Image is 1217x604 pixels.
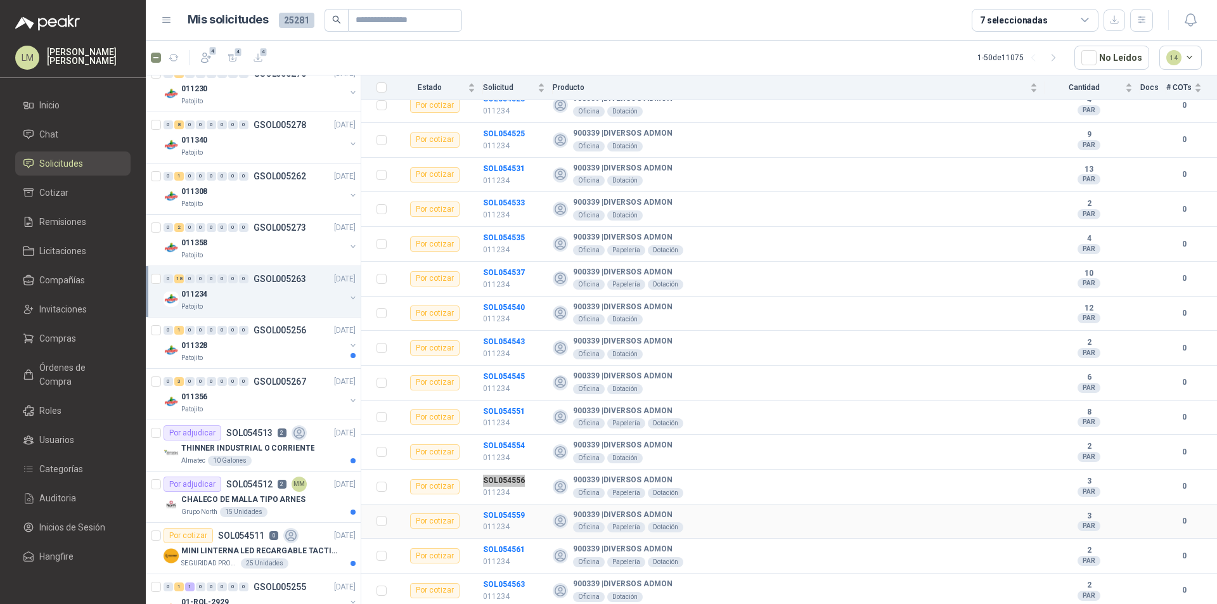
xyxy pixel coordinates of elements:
[239,377,248,386] div: 0
[228,223,238,232] div: 0
[239,274,248,283] div: 0
[483,545,525,554] a: SOL054561
[164,446,179,461] img: Company Logo
[1140,75,1166,100] th: Docs
[292,477,307,492] div: MM
[220,507,267,517] div: 15 Unidades
[164,66,358,106] a: 0 1 0 0 0 0 0 0 GSOL005276[DATE] Company Logo011230Patojito
[334,376,356,388] p: [DATE]
[607,280,645,290] div: Papelería
[334,530,356,542] p: [DATE]
[181,134,207,146] p: 011340
[410,305,460,321] div: Por cotizar
[228,274,238,283] div: 0
[239,172,248,181] div: 0
[196,377,205,386] div: 0
[15,46,39,70] div: LM
[185,582,195,591] div: 1
[254,172,306,181] p: GSOL005262
[1078,278,1100,288] div: PAR
[1078,417,1100,427] div: PAR
[164,240,179,255] img: Company Logo
[228,172,238,181] div: 0
[1166,342,1202,354] b: 0
[980,13,1048,27] div: 7 seleccionadas
[483,244,545,256] p: 011234
[164,189,179,204] img: Company Logo
[483,303,525,312] b: SOL054540
[483,233,525,242] a: SOL054535
[573,106,605,117] div: Oficina
[164,323,358,363] a: 0 1 0 0 0 0 0 0 GSOL005256[DATE] Company Logo011328Patojito
[483,441,525,450] b: SOL054554
[334,479,356,491] p: [DATE]
[181,353,203,363] p: Patojito
[185,172,195,181] div: 0
[1045,199,1133,209] b: 2
[185,326,195,335] div: 0
[1078,383,1100,393] div: PAR
[410,167,460,183] div: Por cotizar
[1074,46,1149,70] button: No Leídos
[573,176,605,186] div: Oficina
[15,268,131,292] a: Compañías
[573,198,673,208] b: 900339 | DIVERSOS ADMON
[1045,373,1133,383] b: 6
[483,164,525,173] a: SOL054531
[410,409,460,425] div: Por cotizar
[228,582,238,591] div: 0
[181,148,203,158] p: Patojito
[573,210,605,221] div: Oficina
[164,292,179,307] img: Company Logo
[334,222,356,234] p: [DATE]
[254,223,306,232] p: GSOL005273
[483,209,545,221] p: 011234
[648,418,683,428] div: Dotación
[207,274,216,283] div: 0
[164,326,173,335] div: 0
[254,326,306,335] p: GSOL005256
[334,119,356,131] p: [DATE]
[207,326,216,335] div: 0
[15,15,80,30] img: Logo peakr
[39,433,74,447] span: Usuarios
[254,274,306,283] p: GSOL005263
[1166,273,1202,285] b: 0
[483,383,545,395] p: 011234
[410,340,460,356] div: Por cotizar
[181,340,207,352] p: 011328
[228,326,238,335] div: 0
[222,48,243,68] button: 4
[185,377,195,386] div: 0
[164,477,221,492] div: Por adjudicar
[164,120,173,129] div: 0
[1166,75,1217,100] th: # COTs
[248,48,268,68] button: 4
[1078,140,1100,150] div: PAR
[174,582,184,591] div: 1
[185,274,195,283] div: 0
[483,313,545,325] p: 011234
[483,476,525,485] a: SOL054556
[146,523,361,574] a: Por cotizarSOL0545110[DATE] Company LogoMINI LINTERNA LED RECARGABLE TACTICASEGURIDAD PROVISER LT...
[1045,75,1140,100] th: Cantidad
[1078,348,1100,358] div: PAR
[1166,83,1192,92] span: # COTs
[279,13,314,28] span: 25281
[226,480,273,489] p: SOL054512
[278,428,287,437] p: 2
[553,75,1045,100] th: Producto
[181,456,205,466] p: Almatec
[483,348,545,360] p: 011234
[607,384,643,394] div: Dotación
[174,223,184,232] div: 2
[196,326,205,335] div: 0
[483,140,545,152] p: 011234
[241,558,288,569] div: 25 Unidades
[483,105,545,117] p: 011234
[174,120,184,129] div: 8
[164,343,179,358] img: Company Logo
[332,15,341,24] span: search
[1078,105,1100,115] div: PAR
